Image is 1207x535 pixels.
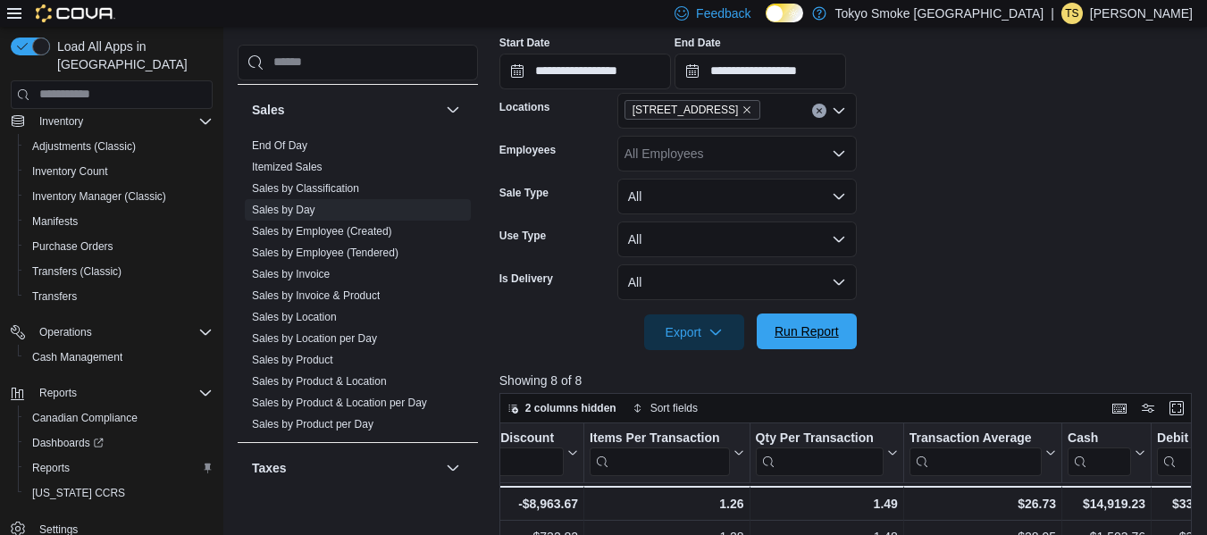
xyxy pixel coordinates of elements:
span: End Of Day [252,138,307,153]
span: Dashboards [25,432,213,454]
a: Purchase Orders [25,236,121,257]
span: Sales by Day [252,203,315,217]
span: Transfers (Classic) [25,261,213,282]
p: Tokyo Smoke [GEOGRAPHIC_DATA] [835,3,1044,24]
button: Reports [4,380,220,405]
span: Transfers [25,286,213,307]
span: Transfers (Classic) [32,264,122,279]
img: Cova [36,4,115,22]
a: Cash Management [25,347,130,368]
span: TS [1065,3,1078,24]
button: Reports [18,456,220,481]
span: Reports [32,461,70,475]
button: Taxes [252,459,439,477]
button: [US_STATE] CCRS [18,481,220,506]
div: Qty Per Transaction [755,431,883,447]
span: Manifests [25,211,213,232]
span: Dashboards [32,436,104,450]
a: Transfers (Classic) [25,261,129,282]
span: [STREET_ADDRESS] [633,101,739,119]
span: Purchase Orders [25,236,213,257]
a: Sales by Invoice [252,268,330,280]
button: Operations [32,322,99,343]
button: All [617,179,857,214]
div: 1.49 [755,493,897,514]
span: Sales by Product [252,353,333,367]
span: Inventory Manager (Classic) [32,189,166,204]
div: Cash [1068,431,1131,476]
button: Open list of options [832,146,846,161]
span: Inventory Manager (Classic) [25,186,213,207]
span: Sales by Classification [252,181,359,196]
a: Sales by Employee (Created) [252,225,392,238]
input: Dark Mode [766,4,803,22]
button: Transfers [18,284,220,309]
a: Inventory Count [25,161,115,182]
div: Sales [238,135,478,442]
label: Sale Type [499,186,549,200]
a: End Of Day [252,139,307,152]
button: Cash Management [18,345,220,370]
div: Items Per Transaction [590,431,730,447]
button: Items Per Transaction [590,431,744,476]
a: Sales by Employee (Tendered) [252,247,398,259]
a: [US_STATE] CCRS [25,482,132,504]
input: Press the down key to open a popover containing a calendar. [675,54,846,89]
label: Employees [499,143,556,157]
span: Export [655,314,733,350]
label: Start Date [499,36,550,50]
span: Manifests [32,214,78,229]
a: Sales by Classification [252,182,359,195]
span: Sales by Employee (Tendered) [252,246,398,260]
label: Is Delivery [499,272,553,286]
span: Adjustments (Classic) [32,139,136,154]
button: Keyboard shortcuts [1109,397,1130,419]
a: Sales by Product & Location [252,375,387,388]
span: 2 columns hidden [525,401,616,415]
button: Open list of options [832,104,846,118]
a: Sales by Location [252,311,337,323]
button: Operations [4,320,220,345]
span: Sales by Invoice [252,267,330,281]
span: 11795 Bramalea Rd [624,100,761,120]
button: Transfers (Classic) [18,259,220,284]
span: Operations [39,325,92,339]
button: Cash [1068,431,1145,476]
a: Sales by Day [252,204,315,216]
button: Reports [32,382,84,404]
span: Sales by Invoice & Product [252,288,380,303]
span: Transfers [32,289,77,304]
div: Transaction Average [909,431,1042,476]
button: Sales [252,101,439,119]
a: Manifests [25,211,85,232]
span: Purchase Orders [32,239,113,254]
span: Inventory Count [32,164,108,179]
span: Inventory Count [25,161,213,182]
span: Canadian Compliance [25,407,213,429]
span: Sales by Product & Location per Day [252,396,427,410]
span: Washington CCRS [25,482,213,504]
button: Display options [1137,397,1159,419]
button: All [617,222,857,257]
div: $14,919.23 [1068,493,1145,514]
span: Dark Mode [766,22,767,23]
label: End Date [675,36,721,50]
h3: Sales [252,101,285,119]
span: Sort fields [650,401,698,415]
button: Manifests [18,209,220,234]
div: -$8,963.67 [468,493,578,514]
button: Inventory [32,111,90,132]
a: Reports [25,457,77,479]
span: Feedback [696,4,750,22]
button: Sort fields [625,397,705,419]
div: Cash [1068,431,1131,447]
a: Transfers [25,286,84,307]
button: Taxes [442,457,464,479]
span: Itemized Sales [252,160,323,174]
button: Sales [442,99,464,121]
div: Total Discount [468,431,564,447]
span: Sales by Product & Location [252,374,387,389]
span: Sales by Location per Day [252,331,377,346]
a: Sales by Product & Location per Day [252,397,427,409]
a: Canadian Compliance [25,407,145,429]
